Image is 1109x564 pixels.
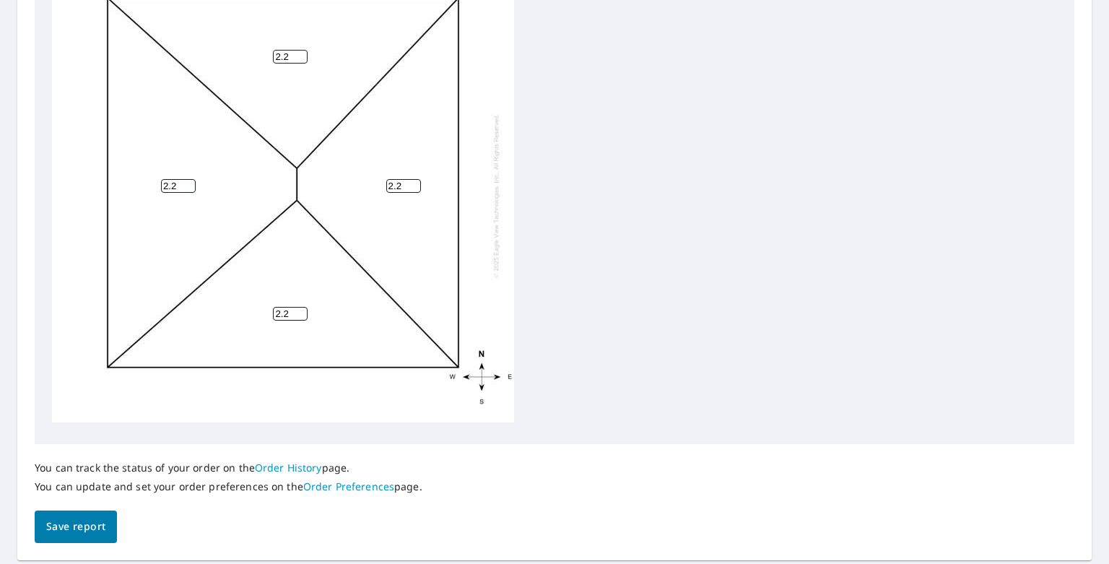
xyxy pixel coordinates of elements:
[255,461,322,474] a: Order History
[35,480,422,493] p: You can update and set your order preferences on the page.
[35,511,117,543] button: Save report
[46,518,105,536] span: Save report
[303,480,394,493] a: Order Preferences
[35,461,422,474] p: You can track the status of your order on the page.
